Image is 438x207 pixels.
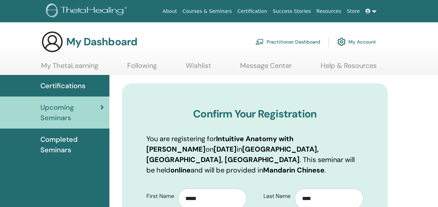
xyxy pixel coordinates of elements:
a: Following [127,61,157,75]
b: [DATE] [214,145,237,154]
a: Wishlist [186,61,211,75]
span: Upcoming Seminars [40,102,100,123]
a: Success Stories [270,5,314,18]
a: Practitioner Dashboard [255,34,320,49]
p: You are registering for on in . This seminar will be held and will be provided in . [146,133,363,175]
b: Mandarin Chinese [263,166,324,175]
a: My ThetaLearning [41,61,98,75]
a: About [160,5,179,18]
img: generic-user-icon.jpg [41,31,63,53]
b: Intuitive Anatomy with [PERSON_NAME] [146,134,293,154]
a: My Account [337,34,376,49]
span: Completed Seminars [40,134,104,155]
a: Store [344,5,363,18]
h3: My Dashboard [66,36,137,48]
label: Last Name [258,190,295,203]
a: Resources [314,5,344,18]
a: Help & Resources [321,61,377,75]
img: cog.svg [337,36,346,48]
a: Courses & Seminars [180,5,235,18]
a: Message Center [240,61,292,75]
img: chalkboard-teacher.svg [255,39,264,45]
b: online [170,166,191,175]
label: First Name [141,190,178,203]
span: Certifications [40,80,85,91]
a: Certification [235,5,270,18]
h3: Confirm Your Registration [146,108,363,120]
img: logo.png [46,3,129,19]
